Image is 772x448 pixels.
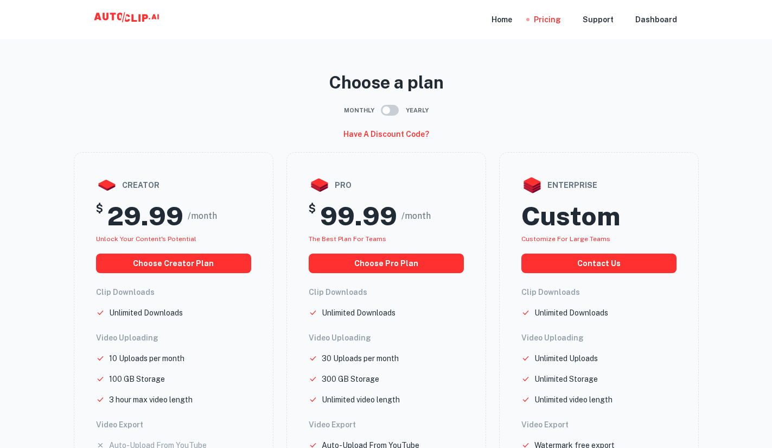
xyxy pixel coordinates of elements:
p: Unlimited video length [322,394,400,406]
button: Contact us [521,254,677,273]
h6: Video Uploading [96,332,251,344]
p: 30 Uploads per month [322,352,399,364]
span: /month [401,210,431,223]
span: Monthly [344,106,374,115]
h6: Clip Downloads [96,286,251,298]
span: The best plan for teams [309,235,386,243]
h6: Have a discount code? [343,128,429,140]
span: Unlock your Content's potential [96,235,196,243]
span: /month [188,210,217,223]
p: Unlimited Downloads [322,307,395,319]
h6: Video Uploading [309,332,464,344]
h5: $ [309,200,316,232]
button: Have a discount code? [339,125,433,143]
div: pro [309,174,464,196]
h2: Custom [521,200,620,232]
h6: Clip Downloads [521,286,677,298]
p: Unlimited Storage [534,373,598,385]
h6: Video Export [96,419,251,431]
h2: 29.99 [107,200,183,232]
p: Unlimited Uploads [534,352,598,364]
h2: 99.99 [320,200,397,232]
h5: $ [96,200,103,232]
h6: Clip Downloads [309,286,464,298]
p: 3 hour max video length [109,394,193,406]
p: Unlimited Downloads [534,307,608,319]
button: choose creator plan [96,254,251,273]
p: Unlimited video length [534,394,613,406]
div: enterprise [521,174,677,196]
p: Choose a plan [74,70,699,96]
span: Yearly [406,106,429,115]
h6: Video Uploading [521,332,677,344]
h6: Video Export [309,419,464,431]
span: Customize for large teams [521,235,610,243]
button: choose pro plan [309,254,464,273]
p: Unlimited Downloads [109,307,183,319]
p: 300 GB Storage [322,373,379,385]
h6: Video Export [521,419,677,431]
p: 10 Uploads per month [109,352,184,364]
p: 100 GB Storage [109,373,165,385]
div: creator [96,174,251,196]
